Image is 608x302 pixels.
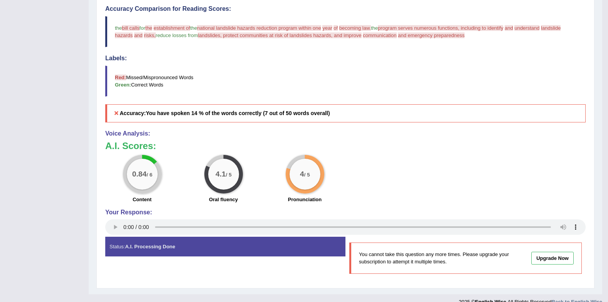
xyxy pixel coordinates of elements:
[531,252,574,265] a: Upgrade Now
[333,25,338,31] span: of
[115,32,133,38] span: hazards
[505,25,513,31] span: and
[216,170,226,178] big: 4.1
[140,25,145,31] span: for
[514,25,539,31] span: understand
[122,25,140,31] span: bill calls
[339,25,371,31] span: becoming law.
[134,32,143,38] span: and
[226,172,231,178] small: / 5
[398,32,465,38] span: and emergency preparedness
[147,172,152,178] small: / 6
[132,170,146,178] big: 0.84
[190,25,197,31] span: the
[105,141,156,151] b: A.I. Scores:
[197,25,321,31] span: national landslide hazards reduction program within one
[359,251,520,265] p: You cannot take this question any more times. Please upgrade your subscription to attempt it mult...
[209,196,238,203] label: Oral fluency
[105,104,586,122] h5: Accuracy:
[144,32,155,38] span: risks,
[288,196,322,203] label: Pronunciation
[105,55,586,62] h4: Labels:
[378,25,503,31] span: program serves numerous functions, including to identify
[133,196,152,203] label: Content
[125,244,175,249] strong: A.I. Processing Done
[198,32,361,38] span: landslides, protect communities at risk of landslides hazards, and improve
[105,66,586,97] blockquote: Missed/Mispronounced Words Correct Words
[105,130,586,137] h4: Voice Analysis:
[115,75,126,80] b: Red:
[322,25,332,31] span: year
[146,110,330,116] b: You have spoken 14 % of the words correctly (7 out of 50 words overall)
[115,82,131,88] b: Green:
[153,25,190,31] span: establishment of
[105,209,586,216] h4: Your Response:
[363,32,396,38] span: communication
[304,172,310,178] small: / 5
[371,25,378,31] span: the
[300,170,304,178] big: 4
[156,32,198,38] span: reduce losses from
[115,25,122,31] span: the
[541,25,561,31] span: landslide
[105,237,345,256] div: Status:
[145,25,152,31] span: the
[105,5,586,12] h4: Accuracy Comparison for Reading Scores:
